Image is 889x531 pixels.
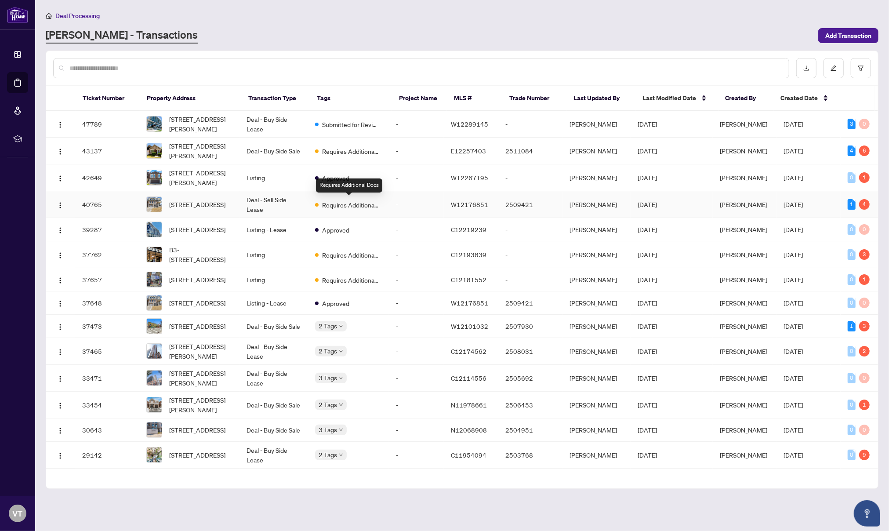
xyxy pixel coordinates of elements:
td: [PERSON_NAME] [562,291,631,315]
div: 2 [859,346,870,356]
a: [PERSON_NAME] - Transactions [46,28,198,44]
th: Trade Number [502,86,566,111]
button: Add Transaction [818,28,878,43]
span: [DATE] [784,174,803,182]
td: 2509421 [498,291,562,315]
span: down [339,428,343,432]
td: Deal - Buy Side Sale [239,138,308,164]
span: [DATE] [638,426,657,434]
td: 39287 [75,218,139,241]
button: Logo [53,448,67,462]
button: edit [824,58,844,78]
span: N12068908 [451,426,487,434]
div: 0 [859,119,870,129]
span: [PERSON_NAME] [720,200,767,208]
span: E12257403 [451,147,486,155]
td: - [389,365,444,392]
span: [DATE] [784,120,803,128]
span: C12219239 [451,225,486,233]
span: W12289145 [451,120,488,128]
img: thumbnail-img [147,247,162,262]
span: [PERSON_NAME] [720,225,767,233]
div: 1 [848,199,856,210]
span: [DATE] [784,374,803,382]
span: [DATE] [638,225,657,233]
span: [PERSON_NAME] [720,347,767,355]
div: 0 [859,224,870,235]
td: 2507930 [498,315,562,338]
img: thumbnail-img [147,344,162,359]
td: - [389,315,444,338]
td: - [389,442,444,469]
img: Logo [57,402,64,409]
span: 3 Tags [319,373,337,383]
button: filter [851,58,871,78]
span: down [339,376,343,380]
td: - [498,218,562,241]
span: 2 Tags [319,450,337,460]
td: [PERSON_NAME] [562,111,631,138]
span: down [339,349,343,353]
td: - [498,111,562,138]
div: 0 [859,425,870,435]
span: [PERSON_NAME] [720,322,767,330]
span: [STREET_ADDRESS] [169,225,225,234]
th: Property Address [140,86,241,111]
span: down [339,453,343,457]
td: - [389,164,444,191]
td: - [498,268,562,291]
span: [DATE] [638,200,657,208]
span: down [339,324,343,328]
span: [DATE] [784,401,803,409]
img: Logo [57,349,64,356]
div: 3 [859,321,870,331]
span: [PERSON_NAME] [720,426,767,434]
td: 37473 [75,315,139,338]
img: thumbnail-img [147,170,162,185]
span: filter [858,65,864,71]
div: 1 [859,400,870,410]
span: [STREET_ADDRESS][PERSON_NAME] [169,141,232,160]
span: [DATE] [784,299,803,307]
img: Logo [57,121,64,128]
img: thumbnail-img [147,447,162,462]
span: Created Date [780,93,818,103]
th: Tags [310,86,392,111]
div: Requires Additional Docs [316,178,382,193]
button: Logo [53,144,67,158]
span: 2 Tags [319,400,337,410]
div: 1 [848,321,856,331]
span: [STREET_ADDRESS] [169,275,225,284]
button: Logo [53,319,67,333]
span: W12267195 [451,174,488,182]
td: Deal - Buy Side Lease [239,365,308,392]
img: Logo [57,202,64,209]
span: C12114556 [451,374,486,382]
button: Logo [53,296,67,310]
td: Listing [239,241,308,268]
span: C12181552 [451,276,486,284]
td: 2509421 [498,191,562,218]
span: Requires Additional Docs [322,250,379,260]
td: [PERSON_NAME] [562,392,631,418]
span: [PERSON_NAME] [720,174,767,182]
th: MLS # [447,86,502,111]
td: 2506453 [498,392,562,418]
img: thumbnail-img [147,197,162,212]
td: Listing - Lease [239,218,308,241]
td: 37465 [75,338,139,365]
div: 0 [848,224,856,235]
span: [STREET_ADDRESS][PERSON_NAME] [169,168,232,187]
td: 37657 [75,268,139,291]
button: Logo [53,371,67,385]
img: logo [7,7,28,23]
span: [DATE] [638,147,657,155]
td: Listing - Lease [239,291,308,315]
span: [PERSON_NAME] [720,374,767,382]
div: 0 [859,298,870,308]
span: edit [831,65,837,71]
span: Submitted for Review [322,120,379,129]
td: - [389,392,444,418]
td: 42649 [75,164,139,191]
span: [STREET_ADDRESS][PERSON_NAME] [169,368,232,388]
